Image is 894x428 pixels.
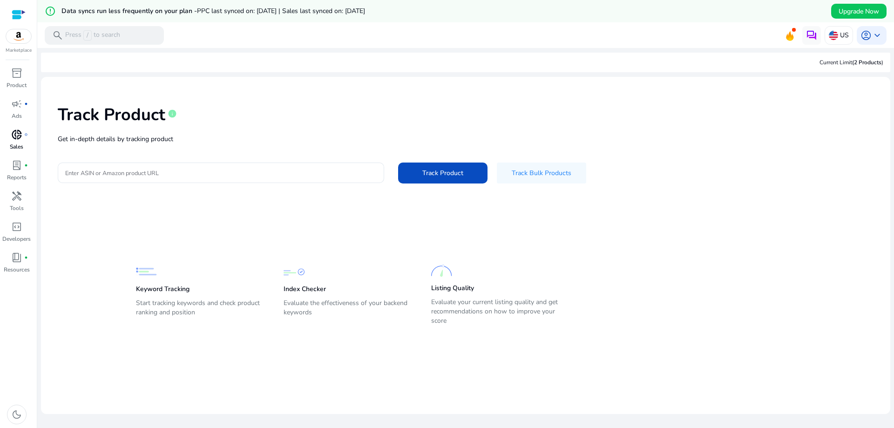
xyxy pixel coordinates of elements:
span: fiber_manual_record [24,133,28,136]
p: Product [7,81,27,89]
p: Reports [7,173,27,182]
img: Index Checker [284,261,305,282]
span: fiber_manual_record [24,256,28,259]
span: Track Bulk Products [512,168,571,178]
span: account_circle [860,30,872,41]
span: handyman [11,190,22,202]
h5: Data syncs run less frequently on your plan - [61,7,365,15]
span: info [168,109,177,118]
p: Developers [2,235,31,243]
img: amazon.svg [6,29,31,43]
span: fiber_manual_record [24,163,28,167]
span: (2 Products [852,59,881,66]
button: Track Bulk Products [497,163,586,183]
p: Get in-depth details by tracking product [58,134,874,144]
span: PPC last synced on: [DATE] | Sales last synced on: [DATE] [197,7,365,15]
p: Ads [12,112,22,120]
p: Listing Quality [431,284,474,293]
span: keyboard_arrow_down [872,30,883,41]
img: Keyword Tracking [136,261,157,282]
span: code_blocks [11,221,22,232]
p: Index Checker [284,285,326,294]
p: Marketplace [6,47,32,54]
mat-icon: error_outline [45,6,56,17]
div: Current Limit ) [819,58,883,67]
span: inventory_2 [11,68,22,79]
h1: Track Product [58,105,165,125]
span: book_4 [11,252,22,263]
img: Listing Quality [431,260,452,281]
span: campaign [11,98,22,109]
p: Evaluate your current listing quality and get recommendations on how to improve your score [431,298,560,326]
span: Track Product [422,168,463,178]
span: search [52,30,63,41]
span: Upgrade Now [839,7,879,16]
button: Upgrade Now [831,4,887,19]
span: lab_profile [11,160,22,171]
img: us.svg [829,31,838,40]
button: Track Product [398,163,488,183]
p: Tools [10,204,24,212]
p: Start tracking keywords and check product ranking and position [136,299,265,325]
p: Press to search [65,30,120,41]
p: Evaluate the effectiveness of your backend keywords [284,299,413,325]
p: US [840,27,849,43]
p: Resources [4,265,30,274]
span: fiber_manual_record [24,102,28,106]
span: dark_mode [11,409,22,420]
p: Sales [10,143,23,151]
span: / [83,30,92,41]
span: donut_small [11,129,22,140]
p: Keyword Tracking [136,285,190,294]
